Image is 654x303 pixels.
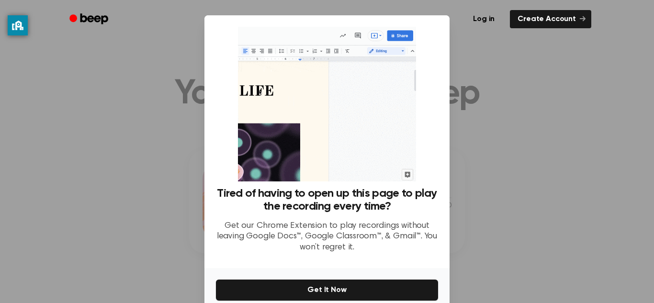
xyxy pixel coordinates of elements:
a: Log in [463,8,504,30]
p: Get our Chrome Extension to play recordings without leaving Google Docs™, Google Classroom™, & Gm... [216,221,438,253]
a: Create Account [510,10,591,28]
img: Beep extension in action [238,27,416,181]
h3: Tired of having to open up this page to play the recording every time? [216,187,438,213]
button: Get It Now [216,280,438,301]
a: Beep [63,10,117,29]
button: privacy banner [8,15,28,35]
